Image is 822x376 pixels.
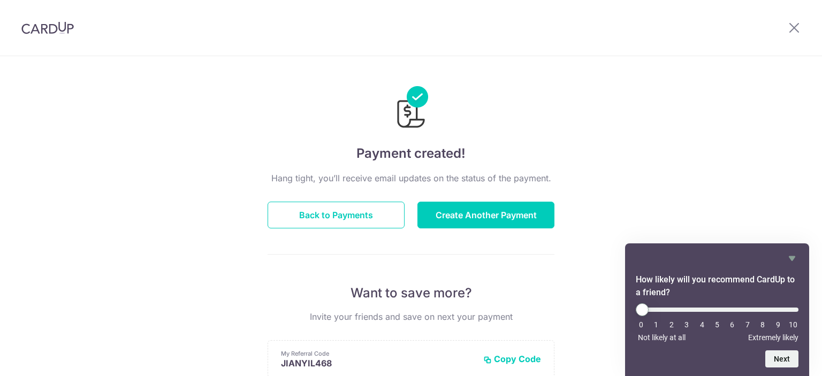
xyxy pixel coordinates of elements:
li: 6 [727,320,737,329]
h2: How likely will you recommend CardUp to a friend? Select an option from 0 to 10, with 0 being Not... [636,273,798,299]
h4: Payment created! [268,144,554,163]
p: Want to save more? [268,285,554,302]
button: Create Another Payment [417,202,554,228]
div: How likely will you recommend CardUp to a friend? Select an option from 0 to 10, with 0 being Not... [636,303,798,342]
button: Next question [765,350,798,367]
img: CardUp [21,21,74,34]
span: Not likely at all [638,333,686,342]
li: 0 [636,320,646,329]
p: JIANYIL468 [281,358,475,369]
img: Payments [394,86,428,131]
li: 8 [757,320,768,329]
button: Back to Payments [268,202,405,228]
li: 9 [773,320,783,329]
li: 5 [712,320,722,329]
button: Copy Code [483,354,541,364]
li: 2 [666,320,677,329]
li: 10 [788,320,798,329]
li: 7 [742,320,753,329]
p: Invite your friends and save on next your payment [268,310,554,323]
div: How likely will you recommend CardUp to a friend? Select an option from 0 to 10, with 0 being Not... [636,252,798,367]
button: Hide survey [786,252,798,265]
span: Extremely likely [748,333,798,342]
li: 3 [681,320,692,329]
p: Hang tight, you’ll receive email updates on the status of the payment. [268,172,554,185]
p: My Referral Code [281,349,475,358]
li: 4 [697,320,707,329]
li: 1 [651,320,661,329]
